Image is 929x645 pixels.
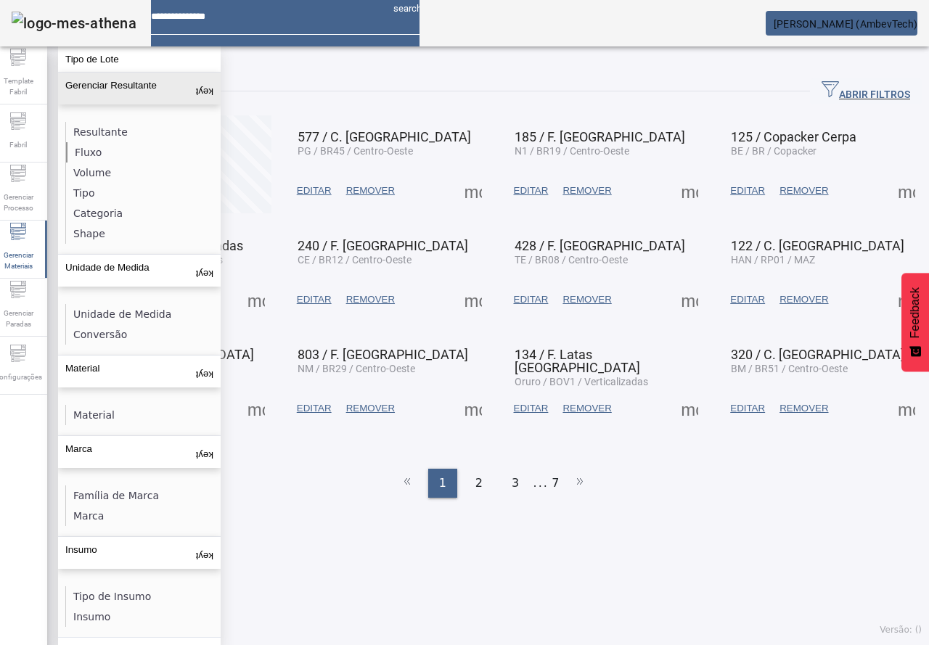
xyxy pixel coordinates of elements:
[909,287,922,338] span: Feedback
[731,347,904,362] span: 320 / C. [GEOGRAPHIC_DATA]
[196,443,213,461] mat-icon: keyboard_arrow_up
[66,223,220,244] li: Shape
[555,395,618,422] button: REMOVER
[507,287,556,313] button: EDITAR
[676,178,703,204] button: Mais
[58,255,221,287] button: Unidade de Medida
[731,145,817,157] span: BE / BR / Copacker
[723,395,772,422] button: EDITAR
[339,395,402,422] button: REMOVER
[5,135,31,155] span: Fabril
[562,184,611,198] span: REMOVER
[515,129,685,144] span: 185 / F. [GEOGRAPHIC_DATA]
[731,254,815,266] span: HAN / RP01 / MAZ
[298,145,413,157] span: PG / BR45 / Centro-Oeste
[339,178,402,204] button: REMOVER
[298,363,415,374] span: NM / BR29 / Centro-Oeste
[730,401,765,416] span: EDITAR
[723,178,772,204] button: EDITAR
[346,184,395,198] span: REMOVER
[676,287,703,313] button: Mais
[772,287,835,313] button: REMOVER
[772,178,835,204] button: REMOVER
[514,401,549,416] span: EDITAR
[515,347,640,375] span: 134 / F. Latas [GEOGRAPHIC_DATA]
[290,395,339,422] button: EDITAR
[514,292,549,307] span: EDITAR
[507,178,556,204] button: EDITAR
[66,304,220,324] li: Unidade de Medida
[66,183,220,203] li: Tipo
[346,401,395,416] span: REMOVER
[460,287,486,313] button: Mais
[346,292,395,307] span: REMOVER
[515,238,685,253] span: 428 / F. [GEOGRAPHIC_DATA]
[515,254,628,266] span: TE / BR08 / Centro-Oeste
[822,81,910,102] span: ABRIR FILTROS
[66,203,220,223] li: Categoria
[298,254,412,266] span: CE / BR12 / Centro-Oeste
[562,292,611,307] span: REMOVER
[533,469,548,498] li: ...
[196,363,213,380] mat-icon: keyboard_arrow_up
[893,178,920,204] button: Mais
[58,356,221,387] button: Material
[507,395,556,422] button: EDITAR
[66,506,220,526] li: Marca
[515,145,629,157] span: N1 / BR19 / Centro-Oeste
[298,238,468,253] span: 240 / F. [GEOGRAPHIC_DATA]
[774,18,917,30] span: [PERSON_NAME] (AmbevTech)
[297,184,332,198] span: EDITAR
[297,292,332,307] span: EDITAR
[475,474,483,492] span: 2
[290,178,339,204] button: EDITAR
[555,178,618,204] button: REMOVER
[58,436,221,468] button: Marca
[66,324,220,345] li: Conversão
[552,469,559,498] li: 7
[880,625,922,635] span: Versão: ()
[893,287,920,313] button: Mais
[58,537,221,569] button: Insumo
[730,292,765,307] span: EDITAR
[772,395,835,422] button: REMOVER
[298,129,471,144] span: 577 / C. [GEOGRAPHIC_DATA]
[460,395,486,422] button: Mais
[58,46,221,72] button: Tipo de Lote
[66,485,220,506] li: Família de Marca
[810,78,922,104] button: ABRIR FILTROS
[66,163,220,183] li: Volume
[66,586,220,607] li: Tipo de Insumo
[66,405,220,425] li: Material
[243,395,269,422] button: Mais
[731,238,904,253] span: 122 / C. [GEOGRAPHIC_DATA]
[779,184,828,198] span: REMOVER
[66,607,220,627] li: Insumo
[779,401,828,416] span: REMOVER
[297,401,332,416] span: EDITAR
[196,544,213,562] mat-icon: keyboard_arrow_up
[243,287,269,313] button: Mais
[555,287,618,313] button: REMOVER
[779,292,828,307] span: REMOVER
[196,80,213,97] mat-icon: keyboard_arrow_up
[12,12,136,35] img: logo-mes-athena
[298,347,468,362] span: 803 / F. [GEOGRAPHIC_DATA]
[339,287,402,313] button: REMOVER
[514,184,549,198] span: EDITAR
[290,287,339,313] button: EDITAR
[723,287,772,313] button: EDITAR
[731,129,856,144] span: 125 / Copacker Cerpa
[58,73,221,104] button: Gerenciar Resultante
[731,363,848,374] span: BM / BR51 / Centro-Oeste
[730,184,765,198] span: EDITAR
[512,474,519,492] span: 3
[676,395,703,422] button: Mais
[66,142,220,163] li: Fluxo
[460,178,486,204] button: Mais
[901,273,929,371] button: Feedback - Mostrar pesquisa
[196,262,213,279] mat-icon: keyboard_arrow_up
[893,395,920,422] button: Mais
[66,122,220,142] li: Resultante
[562,401,611,416] span: REMOVER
